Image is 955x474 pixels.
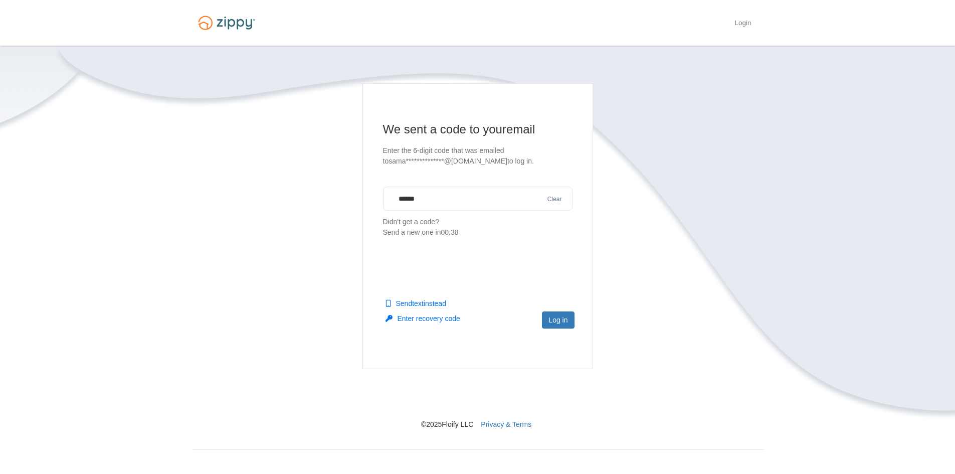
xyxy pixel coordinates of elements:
img: Logo [192,11,261,35]
nav: © 2025 Floify LLC [192,369,763,429]
button: Clear [544,195,565,204]
a: Login [734,19,751,29]
p: Enter the 6-digit code that was emailed to sama**************@[DOMAIN_NAME] to log in. [383,145,572,167]
a: Privacy & Terms [481,420,531,428]
button: Enter recovery code [386,313,460,324]
div: Send a new one in 00:38 [383,227,572,238]
h1: We sent a code to your email [383,121,572,137]
button: Sendtextinstead [386,298,446,308]
p: Didn't get a code? [383,217,572,238]
button: Log in [542,311,574,329]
